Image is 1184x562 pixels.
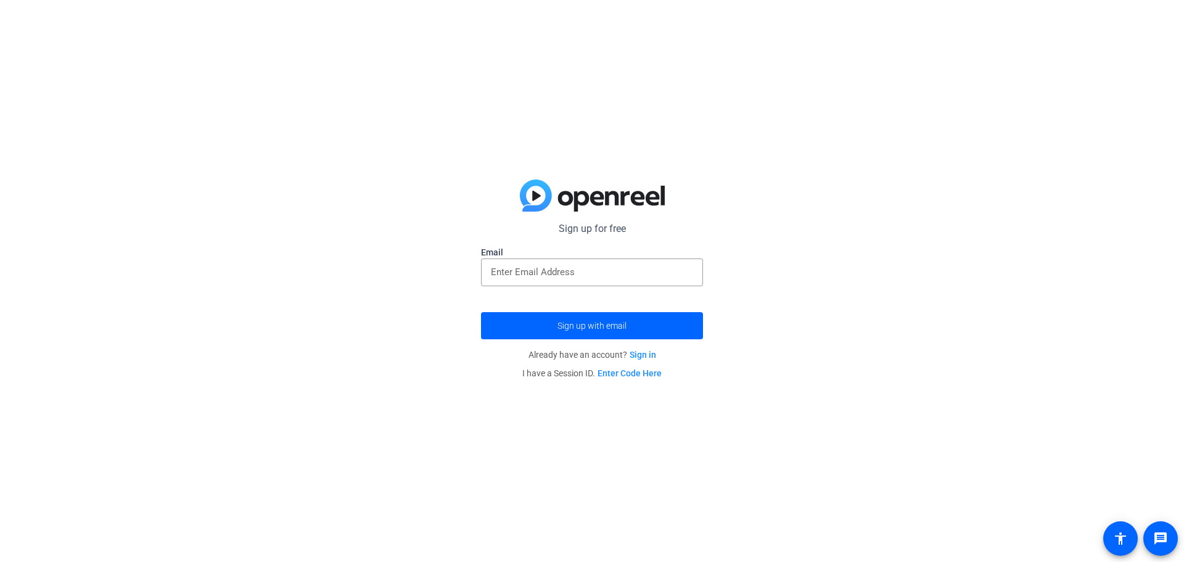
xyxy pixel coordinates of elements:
a: Sign in [630,350,656,360]
input: Enter Email Address [491,265,693,279]
p: Sign up for free [481,221,703,236]
img: blue-gradient.svg [520,180,665,212]
mat-icon: accessibility [1113,531,1128,546]
span: I have a Session ID. [522,368,662,378]
a: Enter Code Here [598,368,662,378]
mat-icon: message [1153,531,1168,546]
button: Sign up with email [481,312,703,339]
span: Already have an account? [528,350,656,360]
label: Email [481,246,703,258]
